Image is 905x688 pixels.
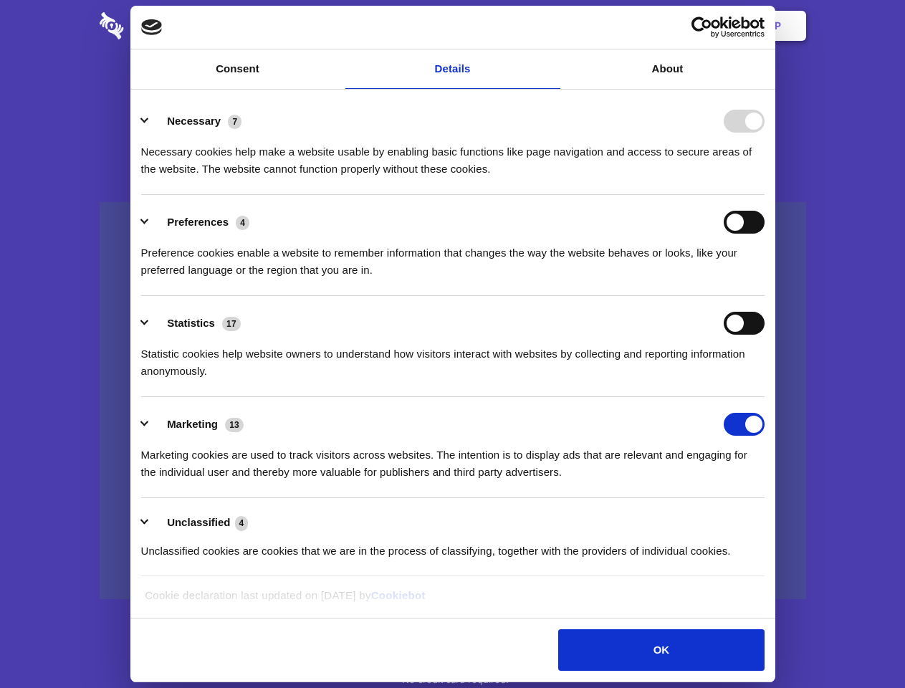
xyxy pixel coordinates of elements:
span: 4 [236,216,249,230]
img: logo-wordmark-white-trans-d4663122ce5f474addd5e946df7df03e33cb6a1c49d2221995e7729f52c070b2.svg [100,12,222,39]
div: Preference cookies enable a website to remember information that changes the way the website beha... [141,234,765,279]
a: Contact [581,4,647,48]
span: 4 [235,516,249,530]
div: Unclassified cookies are cookies that we are in the process of classifying, together with the pro... [141,532,765,560]
div: Marketing cookies are used to track visitors across websites. The intention is to display ads tha... [141,436,765,481]
span: 7 [228,115,241,129]
div: Statistic cookies help website owners to understand how visitors interact with websites by collec... [141,335,765,380]
label: Preferences [167,216,229,228]
span: 13 [225,418,244,432]
h4: Auto-redaction of sensitive data, encrypted data sharing and self-destructing private chats. Shar... [100,130,806,178]
div: Necessary cookies help make a website usable by enabling basic functions like page navigation and... [141,133,765,178]
button: Necessary (7) [141,110,251,133]
a: Cookiebot [371,589,426,601]
button: Statistics (17) [141,312,250,335]
a: Login [650,4,712,48]
label: Statistics [167,317,215,329]
a: Usercentrics Cookiebot - opens in a new window [639,16,765,38]
a: Details [345,49,560,89]
a: About [560,49,775,89]
a: Consent [130,49,345,89]
img: logo [141,19,163,35]
button: Marketing (13) [141,413,253,436]
label: Marketing [167,418,218,430]
button: OK [558,629,764,671]
label: Necessary [167,115,221,127]
a: Pricing [421,4,483,48]
button: Unclassified (4) [141,514,257,532]
span: 17 [222,317,241,331]
iframe: Drift Widget Chat Controller [833,616,888,671]
a: Wistia video thumbnail [100,202,806,600]
div: Cookie declaration last updated on [DATE] by [134,587,771,615]
button: Preferences (4) [141,211,259,234]
h1: Eliminate Slack Data Loss. [100,64,806,116]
